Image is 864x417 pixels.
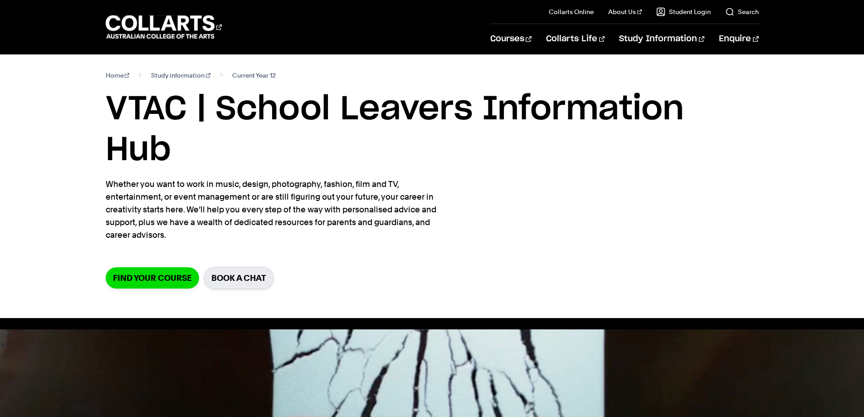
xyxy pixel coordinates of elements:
div: Go to homepage [106,14,222,40]
a: About Us [608,7,642,16]
span: Current Year 12 [232,69,276,82]
a: Enquire [719,24,758,54]
a: Study information [151,69,210,82]
a: Courses [490,24,532,54]
a: Student Login [656,7,711,16]
h1: VTAC | School Leavers Information Hub [106,89,759,171]
p: Whether you want to work in music, design, photography, fashion, film and TV, entertainment, or e... [106,178,437,241]
a: Collarts Life [546,24,605,54]
a: Search [725,7,759,16]
a: Find your course [106,267,199,289]
a: Home [106,69,130,82]
a: Collarts Online [549,7,594,16]
a: Book a chat [204,267,274,289]
a: Study Information [619,24,704,54]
